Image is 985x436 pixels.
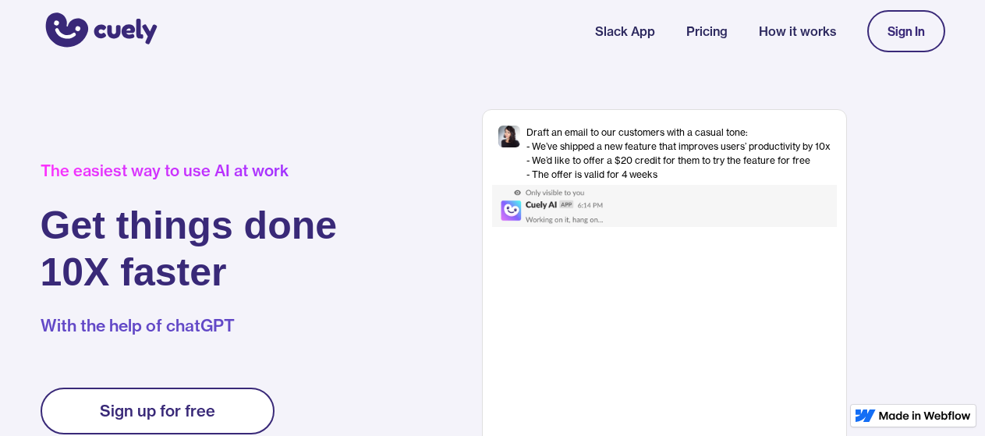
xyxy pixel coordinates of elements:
[879,411,971,420] img: Made in Webflow
[41,202,338,296] h1: Get things done 10X faster
[526,126,831,182] div: Draft an email to our customers with a casual tone: - We’ve shipped a new feature that improves u...
[41,388,275,434] a: Sign up for free
[100,402,215,420] div: Sign up for free
[41,314,338,338] p: With the help of chatGPT
[759,22,836,41] a: How it works
[41,2,158,60] a: home
[686,22,728,41] a: Pricing
[867,10,945,52] a: Sign In
[41,161,338,180] div: The easiest way to use AI at work
[888,24,925,38] div: Sign In
[595,22,655,41] a: Slack App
